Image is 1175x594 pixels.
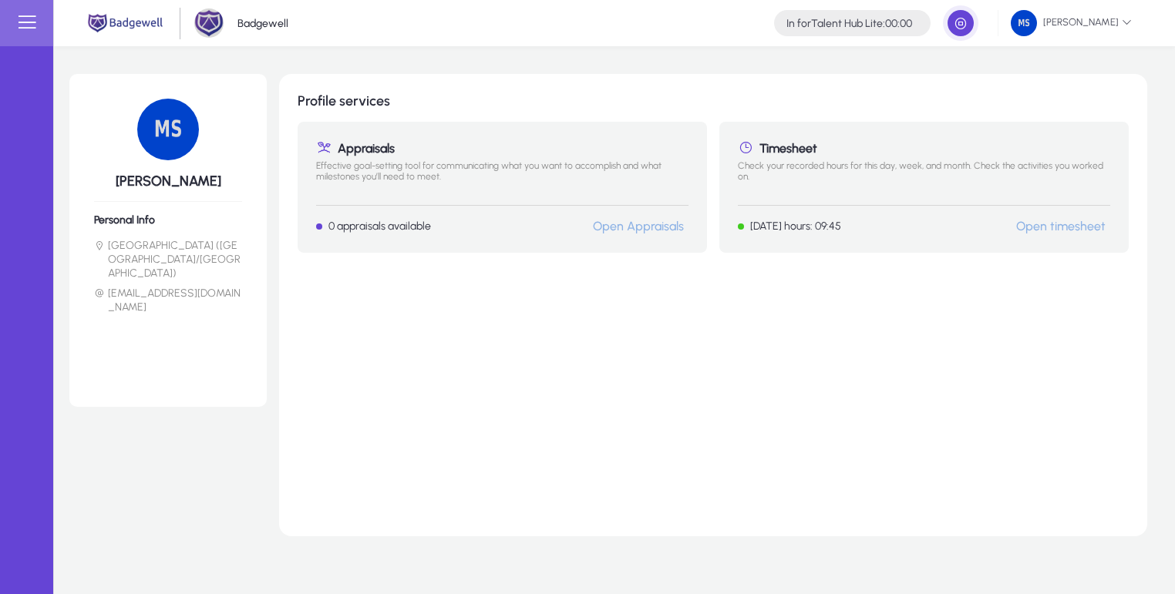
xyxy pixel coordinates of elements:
img: main.png [85,12,166,34]
p: Badgewell [237,17,288,30]
p: 0 appraisals available [328,220,431,233]
span: In for [786,17,811,30]
p: Check your recorded hours for this day, week, and month. Check the activities you worked on. [738,160,1110,193]
img: 134.png [137,99,199,160]
h4: Talent Hub Lite [786,17,912,30]
h5: [PERSON_NAME] [94,173,242,190]
li: [GEOGRAPHIC_DATA] ([GEOGRAPHIC_DATA]/[GEOGRAPHIC_DATA]) [94,239,242,280]
h1: Appraisals [316,140,689,156]
img: 134.png [1011,10,1037,36]
span: [PERSON_NAME] [1011,10,1132,36]
button: [PERSON_NAME] [998,9,1144,37]
h6: Personal Info [94,213,242,227]
span: 00:00 [885,17,912,30]
h1: Timesheet [738,140,1110,156]
span: : [883,17,885,30]
li: [EMAIL_ADDRESS][DOMAIN_NAME] [94,287,242,314]
button: Open Appraisals [588,218,689,234]
h1: Profile services [298,92,1129,109]
p: Effective goal-setting tool for communicating what you want to accomplish and what milestones you... [316,160,689,193]
img: 2.png [194,8,224,38]
a: Open timesheet [1016,219,1106,233]
p: [DATE] hours: 09:45 [750,220,841,233]
a: Open Appraisals [593,219,684,233]
button: Open timesheet [1012,218,1110,234]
